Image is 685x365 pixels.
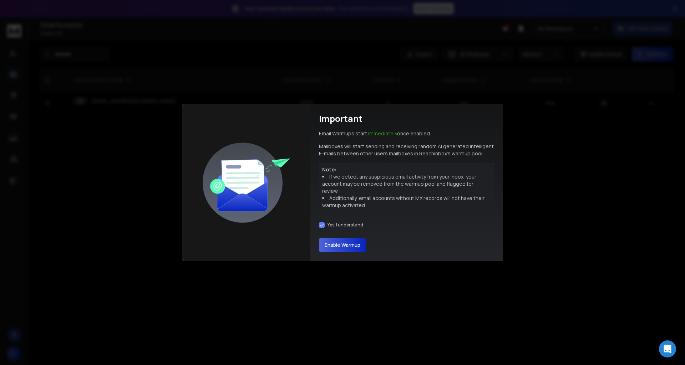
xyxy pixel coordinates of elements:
p: Note: [322,166,491,173]
div: Open Intercom Messenger [659,340,676,357]
button: Enable Warmup [319,238,366,252]
li: If we detect any suspicious email activity from your inbox, your account may be removed from the ... [322,173,491,195]
span: Immediately [368,130,397,137]
p: Mailboxes will start sending and receiving random AI generated intelligent E-mails between other ... [319,143,494,157]
p: Email Warmups start once enabled. [319,130,431,137]
li: Additionally, email accounts without MX records will not have their warmup activated. [322,195,491,209]
h1: Important [319,113,362,124]
label: Yes, I understand [328,222,363,228]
